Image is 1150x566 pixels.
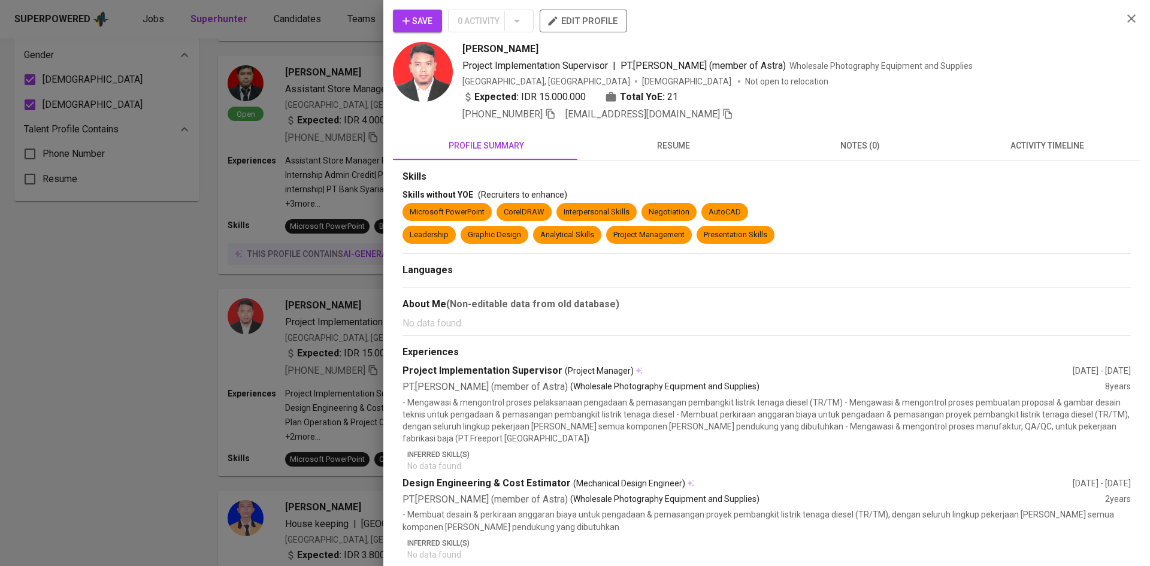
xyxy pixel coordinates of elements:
div: PT.[PERSON_NAME] (member of Astra) [402,493,1105,507]
span: Skills without YOE [402,190,473,199]
span: edit profile [549,13,618,29]
p: - Mengawasi & mengontrol proses pelaksanaan pengadaan & pemasangan pembangkit listrik tenaga dies... [402,396,1131,444]
span: Project Implementation Supervisor [462,60,608,71]
span: (Recruiters to enhance) [478,190,567,199]
span: (Project Manager) [565,365,634,377]
div: Microsoft PowerPoint [410,207,485,218]
p: Inferred Skill(s) [407,538,1131,549]
span: activity timeline [961,138,1133,153]
span: notes (0) [774,138,946,153]
div: CorelDRAW [504,207,544,218]
div: Analytical Skills [540,229,594,241]
div: Experiences [402,346,1131,359]
div: AutoCAD [709,207,741,218]
div: Project Implementation Supervisor [402,364,1073,378]
div: Presentation Skills [704,229,767,241]
div: 8 years [1105,380,1131,394]
span: resume [587,138,759,153]
p: No data found. [402,316,1131,331]
div: [GEOGRAPHIC_DATA], [GEOGRAPHIC_DATA] [462,75,630,87]
div: IDR 15.000.000 [462,90,586,104]
span: [PHONE_NUMBER] [462,108,543,120]
span: [PERSON_NAME] [462,42,538,56]
div: Design Engineering & Cost Estimator [402,477,1073,491]
span: profile summary [400,138,573,153]
p: Not open to relocation [745,75,828,87]
p: (Wholesale Photography Equipment and Supplies) [570,493,759,507]
div: PT.[PERSON_NAME] (member of Astra) [402,380,1105,394]
div: About Me [402,297,1131,311]
div: 2 years [1105,493,1131,507]
img: 16406d4927857bf7774edaa9ed535b8c.jpg [393,42,453,102]
div: Graphic Design [468,229,521,241]
b: Total YoE: [620,90,665,104]
div: Negotiation [649,207,689,218]
b: Expected: [474,90,519,104]
div: [DATE] - [DATE] [1073,477,1131,489]
div: Languages [402,264,1131,277]
b: (Non-editable data from old database) [446,298,619,310]
div: [DATE] - [DATE] [1073,365,1131,377]
p: - Membuat desain & perkiraan anggaran biaya untuk pengadaan & pemasangan proyek pembangkit listri... [402,509,1131,532]
a: edit profile [540,16,627,25]
p: No data found. [407,460,1131,472]
span: [EMAIL_ADDRESS][DOMAIN_NAME] [565,108,720,120]
span: | [613,59,616,73]
span: Save [402,14,432,29]
div: Skills [402,170,1131,184]
button: edit profile [540,10,627,32]
span: [DEMOGRAPHIC_DATA] [642,75,733,87]
p: Inferred Skill(s) [407,449,1131,460]
span: PT.[PERSON_NAME] (member of Astra) [621,60,786,71]
div: Project Management [613,229,685,241]
div: Interpersonal Skills [564,207,630,218]
p: (Wholesale Photography Equipment and Supplies) [570,380,759,394]
span: Wholesale Photography Equipment and Supplies [789,61,973,71]
span: 21 [667,90,678,104]
span: (Mechanical Design Engineer) [573,477,685,489]
p: No data found. [407,549,1131,561]
button: Save [393,10,442,32]
div: Leadership [410,229,449,241]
